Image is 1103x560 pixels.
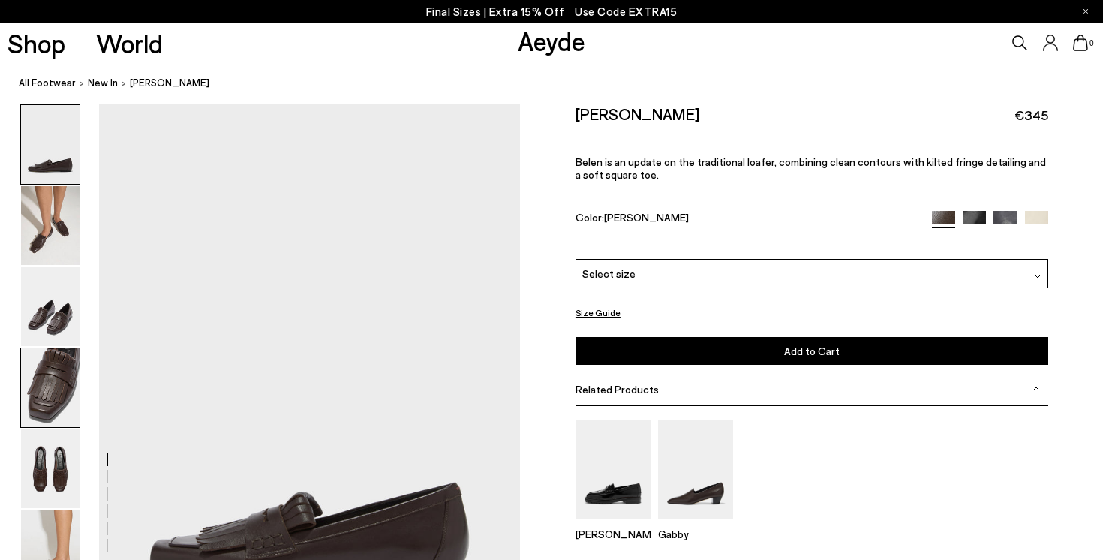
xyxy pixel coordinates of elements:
div: Color: [576,211,917,228]
img: Belen Tassel Loafers - Image 3 [21,267,80,346]
a: Aeyde [518,25,585,56]
img: Belen Tassel Loafers - Image 5 [21,429,80,508]
span: Related Products [576,383,659,396]
a: Gabby Almond-Toe Loafers Gabby [658,509,733,540]
p: Final Sizes | Extra 15% Off [426,2,678,21]
img: Gabby Almond-Toe Loafers [658,420,733,519]
p: Gabby [658,528,733,540]
a: Shop [8,30,65,56]
img: Belen Tassel Loafers - Image 4 [21,348,80,427]
img: svg%3E [1032,385,1040,393]
button: Add to Cart [576,337,1048,365]
a: World [96,30,163,56]
img: svg%3E [1034,272,1041,280]
span: Navigate to /collections/ss25-final-sizes [575,5,677,18]
a: New In [88,75,118,91]
span: Select size [582,266,636,282]
a: All Footwear [19,75,76,91]
img: Belen Tassel Loafers - Image 2 [21,186,80,265]
span: [PERSON_NAME] [130,75,209,91]
span: Add to Cart [784,345,840,357]
span: New In [88,77,118,89]
span: [PERSON_NAME] [604,211,689,224]
h2: [PERSON_NAME] [576,104,699,123]
img: Leon Loafers [576,420,651,519]
p: [PERSON_NAME] [576,528,651,540]
span: €345 [1014,106,1048,125]
p: Belen is an update on the traditional loafer, combining clean contours with kilted fringe detaili... [576,155,1048,181]
a: Leon Loafers [PERSON_NAME] [576,509,651,540]
a: 0 [1073,35,1088,51]
button: Size Guide [576,303,621,322]
img: Belen Tassel Loafers - Image 1 [21,105,80,184]
span: 0 [1088,39,1095,47]
nav: breadcrumb [19,63,1103,104]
